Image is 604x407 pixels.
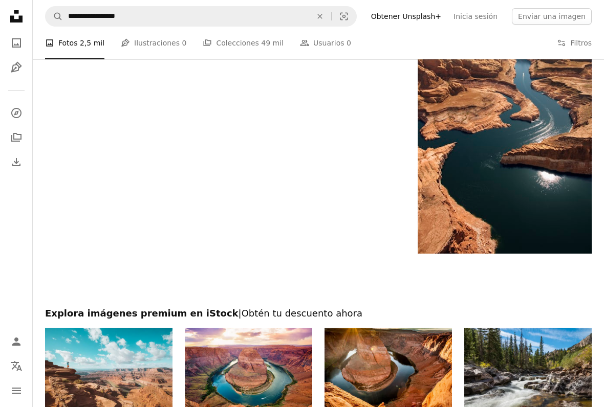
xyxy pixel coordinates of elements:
a: Iniciar sesión / Registrarse [6,331,27,352]
button: Menú [6,380,27,401]
button: Enviar una imagen [512,8,592,25]
button: Filtros [557,27,592,59]
a: Colecciones [6,127,27,148]
a: Usuarios 0 [300,27,351,59]
a: Un río que atraviesa un cañón rodeado de montañas [418,119,592,128]
form: Encuentra imágenes en todo el sitio [45,6,357,27]
span: 0 [347,37,351,49]
button: Búsqueda visual [332,7,356,26]
a: Colecciones 49 mil [203,27,284,59]
a: Historial de descargas [6,152,27,172]
span: 49 mil [261,37,284,49]
button: Borrar [309,7,331,26]
a: Obtener Unsplash+ [365,8,447,25]
button: Idioma [6,356,27,376]
span: | Obtén tu descuento ahora [239,308,362,319]
a: Inicio — Unsplash [6,6,27,29]
a: Explorar [6,103,27,123]
a: Ilustraciones 0 [121,27,186,59]
a: Inicia sesión [447,8,504,25]
button: Buscar en Unsplash [46,7,63,26]
a: Ilustraciones [6,57,27,78]
h2: Explora imágenes premium en iStock [45,307,592,320]
span: 0 [182,37,186,49]
a: Fotos [6,33,27,53]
